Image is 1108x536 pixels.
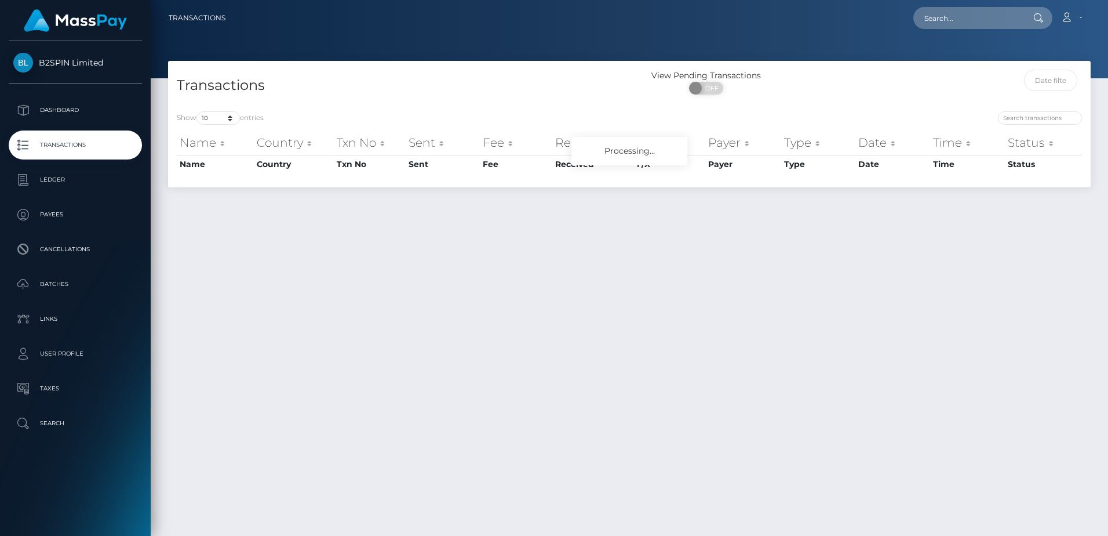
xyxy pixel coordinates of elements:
th: Status [1005,155,1082,173]
h4: Transactions [177,75,621,96]
th: Type [781,131,855,154]
th: F/X [634,131,705,154]
p: Cancellations [13,241,137,258]
th: Sent [406,131,480,154]
p: Search [13,415,137,432]
th: Received [552,155,635,173]
th: Fee [480,131,552,154]
th: Time [930,155,1005,173]
th: Type [781,155,855,173]
th: Date [855,155,930,173]
th: Txn No [334,155,406,173]
th: Time [930,131,1005,154]
select: Showentries [196,111,240,125]
p: Taxes [13,380,137,397]
p: Links [13,310,137,328]
p: Batches [13,276,137,293]
p: Transactions [13,136,137,154]
th: Date [855,131,930,154]
th: Name [177,131,254,154]
th: Name [177,155,254,173]
span: B2SPIN Limited [9,57,142,68]
p: Payees [13,206,137,223]
th: Country [254,155,334,173]
a: Taxes [9,374,142,403]
input: Search transactions [998,111,1082,125]
a: Batches [9,270,142,299]
th: Received [552,131,635,154]
th: Sent [406,155,480,173]
a: Transactions [9,131,142,160]
img: MassPay Logo [24,9,127,32]
a: Transactions [169,6,225,30]
a: Dashboard [9,96,142,125]
th: Payer [705,131,781,154]
th: Status [1005,131,1082,154]
div: Processing... [571,137,687,165]
div: View Pending Transactions [629,70,783,82]
input: Date filter [1024,70,1077,91]
a: Cancellations [9,235,142,264]
img: B2SPIN Limited [13,53,33,73]
th: Country [254,131,334,154]
p: User Profile [13,345,137,363]
a: User Profile [9,339,142,368]
th: Txn No [334,131,406,154]
th: Fee [480,155,552,173]
p: Ledger [13,171,137,189]
a: Ledger [9,165,142,194]
label: Show entries [177,111,264,125]
a: Payees [9,200,142,229]
p: Dashboard [13,102,137,119]
th: Payer [705,155,781,173]
input: Search... [913,7,1022,29]
a: Search [9,409,142,438]
span: OFF [695,82,724,95]
a: Links [9,305,142,334]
